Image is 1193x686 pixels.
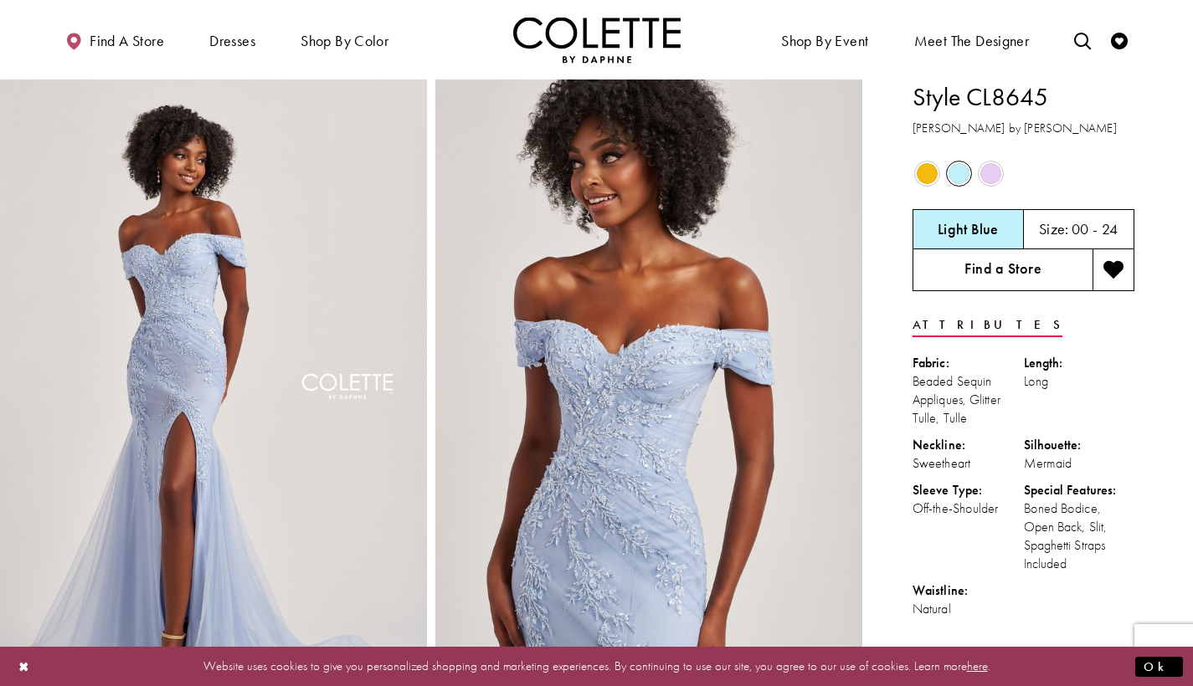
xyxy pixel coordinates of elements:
[944,159,974,188] div: Light Blue
[513,17,681,63] img: Colette by Daphne
[121,655,1072,678] p: Website uses cookies to give you personalized shopping and marketing experiences. By continuing t...
[296,17,393,63] span: Shop by color
[913,372,1024,427] div: Beaded Sequin Appliques, Glitter Tulle, Tulle
[1024,499,1135,573] div: Boned Bodice, Open Back, Slit, Spaghetti Straps Included
[913,454,1024,473] div: Sweetheart
[913,499,1024,518] div: Off-the-Shoulder
[1024,372,1135,391] div: Long
[1024,481,1135,499] div: Special Features:
[913,600,1024,618] div: Natural
[1039,219,1069,238] span: Size:
[913,158,1134,190] div: Product color controls state depends on size chosen
[913,79,1134,115] h1: Style CL8645
[910,17,1034,63] a: Meet the designer
[967,658,988,674] a: here
[914,33,1030,49] span: Meet the designer
[209,33,255,49] span: Dresses
[781,33,868,49] span: Shop By Event
[1072,221,1118,238] h5: 00 - 24
[913,354,1024,372] div: Fabric:
[913,119,1134,138] h3: [PERSON_NAME] by [PERSON_NAME]
[913,249,1093,291] a: Find a Store
[976,159,1005,188] div: Lilac
[1070,17,1095,63] a: Toggle search
[913,159,942,188] div: Buttercup
[301,33,388,49] span: Shop by color
[913,436,1024,454] div: Neckline:
[1107,17,1132,63] a: Check Wishlist
[90,33,164,49] span: Find a store
[1093,249,1134,291] button: Add to wishlist
[913,481,1024,499] div: Sleeve Type:
[1024,436,1135,454] div: Silhouette:
[1024,354,1135,372] div: Length:
[1135,656,1183,677] button: Submit Dialog
[10,652,39,681] button: Close Dialog
[513,17,681,63] a: Visit Home Page
[913,313,1062,337] a: Attributes
[938,221,999,238] h5: Chosen color
[61,17,168,63] a: Find a store
[205,17,260,63] span: Dresses
[777,17,872,63] span: Shop By Event
[913,581,1024,600] div: Waistline:
[1024,454,1135,473] div: Mermaid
